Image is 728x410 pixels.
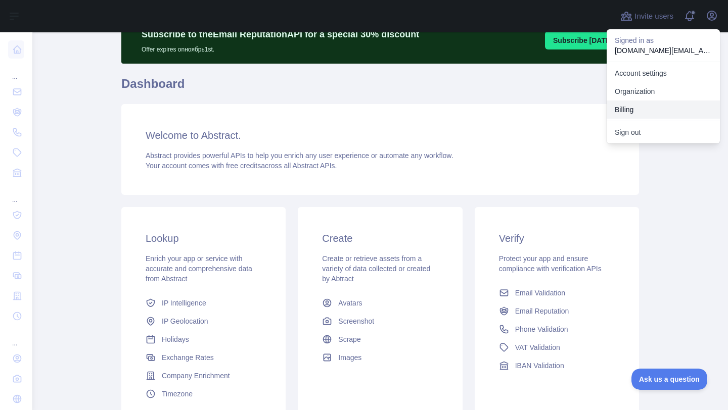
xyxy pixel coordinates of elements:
h3: Verify [499,231,615,245]
button: Billing [607,100,720,119]
button: Invite users [618,8,675,24]
span: Company Enrichment [162,371,230,381]
span: IBAN Validation [515,361,564,371]
h3: Welcome to Abstract. [146,128,615,142]
span: free credits [226,162,261,170]
a: Avatars [318,294,442,312]
span: Email Reputation [515,306,569,316]
a: Company Enrichment [142,367,265,385]
a: Organization [607,82,720,100]
span: Avatars [338,298,362,308]
p: [DOMAIN_NAME][EMAIL_ADDRESS][DOMAIN_NAME] [615,45,712,56]
a: Account settings [607,64,720,82]
h3: Create [322,231,438,245]
span: Scrape [338,334,360,344]
span: Create or retrieve assets from a variety of data collected or created by Abtract [322,254,430,283]
div: ... [8,61,24,81]
span: Invite users [634,11,673,22]
a: Holidays [142,330,265,348]
a: Email Reputation [495,302,619,320]
button: Sign out [607,123,720,141]
a: Timezone [142,385,265,403]
span: Phone Validation [515,324,568,334]
a: Scrape [318,330,442,348]
a: IP Intelligence [142,294,265,312]
a: Email Validation [495,284,619,302]
span: Holidays [162,334,189,344]
span: Email Validation [515,288,565,298]
span: Exchange Rates [162,352,214,363]
span: Screenshot [338,316,374,326]
h3: Lookup [146,231,261,245]
a: VAT Validation [495,338,619,356]
h1: Dashboard [121,76,639,100]
a: IBAN Validation [495,356,619,375]
div: ... [8,327,24,347]
iframe: Toggle Customer Support [631,369,708,390]
span: IP Intelligence [162,298,206,308]
span: Timezone [162,389,193,399]
span: Enrich your app or service with accurate and comprehensive data from Abstract [146,254,252,283]
span: VAT Validation [515,342,560,352]
a: Images [318,348,442,367]
a: IP Geolocation [142,312,265,330]
p: Signed in as [615,35,712,45]
p: Offer expires on ноябрь 1st. [142,41,419,54]
p: Subscribe to the Email Reputation API for a special 30 % discount [142,27,419,41]
a: Phone Validation [495,320,619,338]
span: Abstract provides powerful APIs to help you enrich any user experience or automate any workflow. [146,151,453,160]
button: Subscribe [DATE] [545,31,621,49]
a: Screenshot [318,312,442,330]
div: ... [8,184,24,204]
a: Exchange Rates [142,348,265,367]
span: Your account comes with across all Abstract APIs. [146,162,337,170]
span: Protect your app and ensure compliance with verification APIs [499,254,602,273]
span: IP Geolocation [162,316,208,326]
span: Images [338,352,361,363]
